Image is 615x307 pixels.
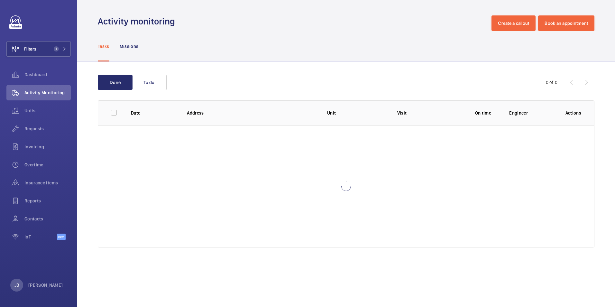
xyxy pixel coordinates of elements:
[467,110,499,116] p: On time
[327,110,387,116] p: Unit
[24,198,71,204] span: Reports
[538,15,594,31] button: Book an appointment
[132,75,167,90] button: To do
[131,110,177,116] p: Date
[24,180,71,186] span: Insurance items
[24,144,71,150] span: Invoicing
[24,46,36,52] span: Filters
[98,75,133,90] button: Done
[24,71,71,78] span: Dashboard
[28,282,63,288] p: [PERSON_NAME]
[565,110,581,116] p: Actions
[24,107,71,114] span: Units
[120,43,139,50] p: Missions
[54,46,59,51] span: 1
[24,89,71,96] span: Activity Monitoring
[98,43,109,50] p: Tasks
[24,126,71,132] span: Requests
[187,110,317,116] p: Address
[6,41,71,57] button: Filters1
[98,15,179,27] h1: Activity monitoring
[491,15,536,31] button: Create a callout
[397,110,457,116] p: Visit
[509,110,555,116] p: Engineer
[14,282,19,288] p: JB
[546,79,557,86] div: 0 of 0
[24,234,57,240] span: IoT
[57,234,66,240] span: Beta
[24,216,71,222] span: Contacts
[24,162,71,168] span: Overtime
